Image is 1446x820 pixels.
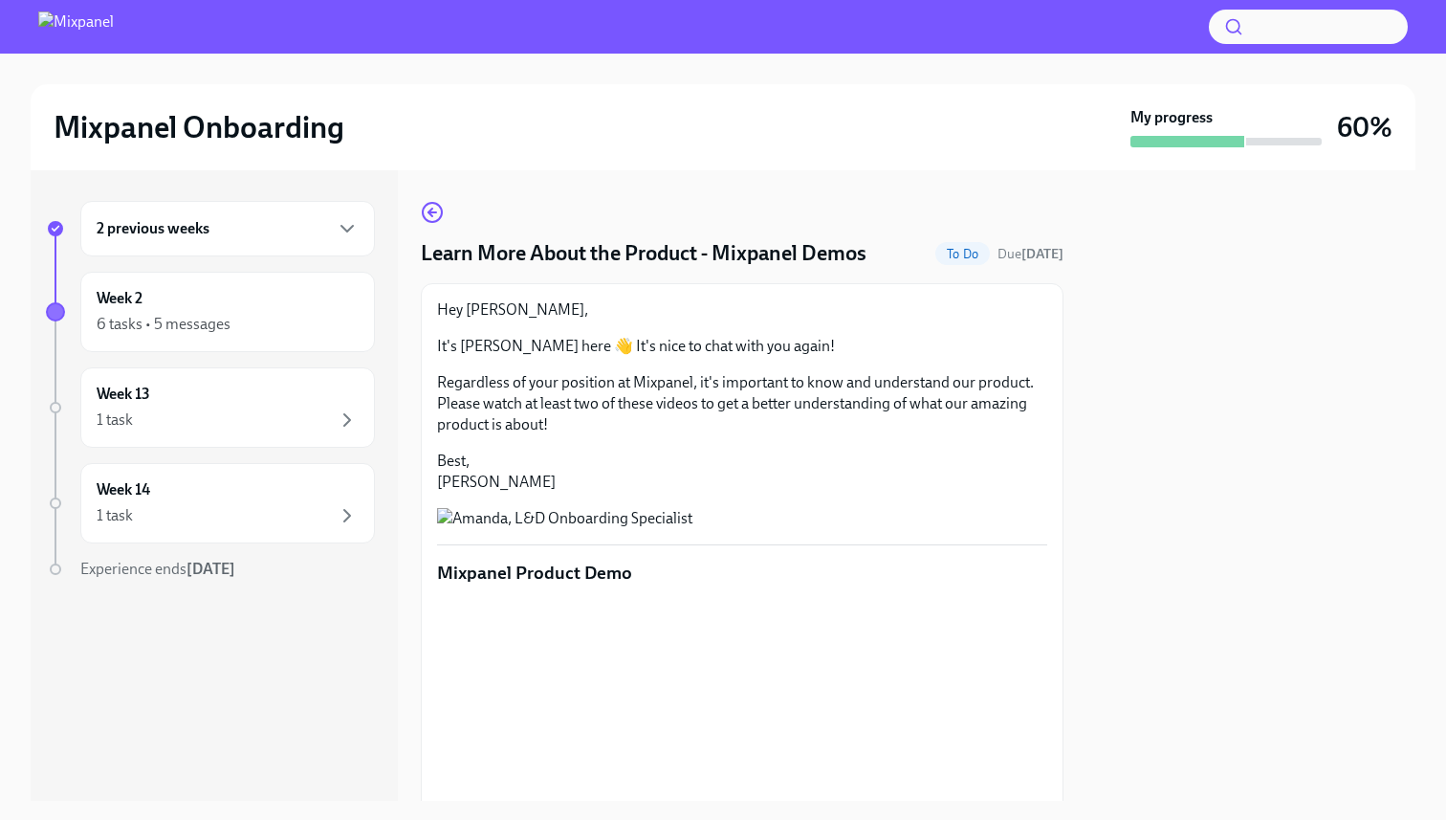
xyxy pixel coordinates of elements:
[38,11,114,42] img: Mixpanel
[46,272,375,352] a: Week 26 tasks • 5 messages
[1337,110,1392,144] h3: 60%
[97,479,150,500] h6: Week 14
[80,560,235,578] span: Experience ends
[437,372,1047,435] p: Regardless of your position at Mixpanel, it's important to know and understand our product. Pleas...
[97,505,133,526] div: 1 task
[437,561,1047,586] p: Mixpanel Product Demo
[437,451,1047,493] p: Best, [PERSON_NAME]
[97,410,133,431] div: 1 task
[437,299,1047,321] p: Hey [PERSON_NAME],
[186,560,235,578] strong: [DATE]
[54,108,344,146] h2: Mixpanel Onboarding
[46,367,375,448] a: Week 131 task
[437,336,1047,357] p: It's [PERSON_NAME] here 👋 It's nice to chat with you again!
[97,218,209,239] h6: 2 previous weeks
[997,245,1063,263] span: September 27th, 2025 10:00
[1021,246,1063,262] strong: [DATE]
[997,246,1063,262] span: Due
[437,508,1047,529] button: Zoom image
[935,247,990,261] span: To Do
[80,201,375,256] div: 2 previous weeks
[97,288,142,309] h6: Week 2
[97,384,150,405] h6: Week 13
[1130,107,1213,128] strong: My progress
[421,239,866,268] h4: Learn More About the Product - Mixpanel Demos
[97,314,230,335] div: 6 tasks • 5 messages
[46,463,375,543] a: Week 141 task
